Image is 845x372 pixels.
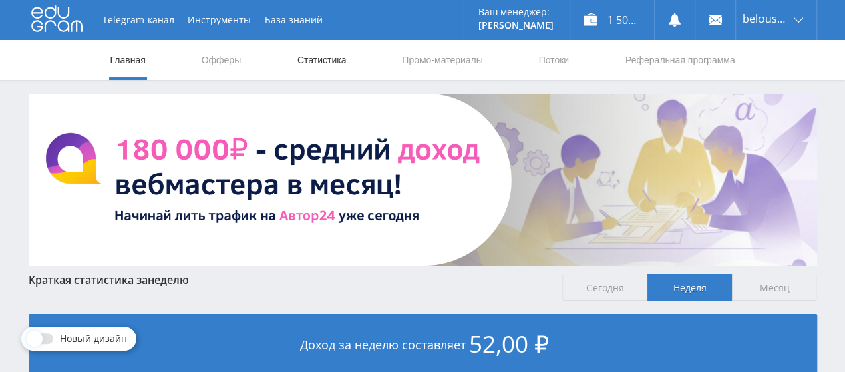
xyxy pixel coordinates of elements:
[743,13,790,24] span: belousova1964
[478,7,554,17] p: Ваш менеджер:
[537,40,570,80] a: Потоки
[200,40,243,80] a: Офферы
[478,20,554,31] p: [PERSON_NAME]
[148,272,189,287] span: неделю
[29,274,550,286] div: Краткая статистика за
[60,333,127,344] span: Новый дизайн
[562,274,647,301] span: Сегодня
[469,328,549,359] span: 52,00 ₽
[732,274,817,301] span: Месяц
[401,40,484,80] a: Промо-материалы
[109,40,147,80] a: Главная
[29,94,817,266] img: BannerAvtor24
[624,40,737,80] a: Реферальная программа
[296,40,348,80] a: Статистика
[647,274,732,301] span: Неделя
